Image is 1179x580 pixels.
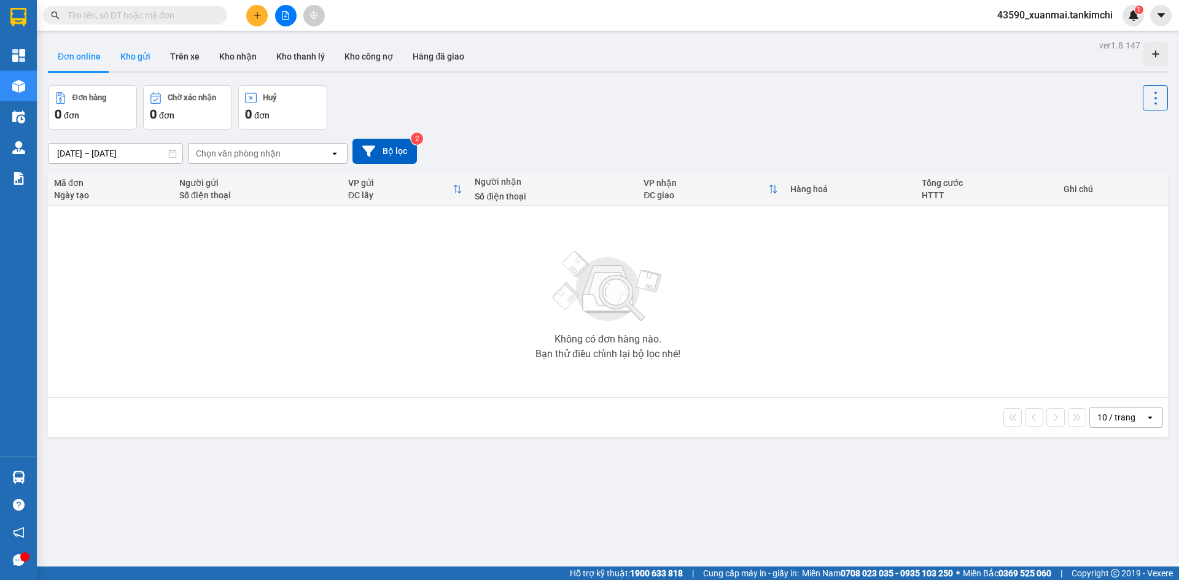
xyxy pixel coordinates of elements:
img: warehouse-icon [12,141,25,154]
span: notification [13,527,25,538]
sup: 1 [1135,6,1143,14]
div: VP gửi [348,178,453,188]
img: warehouse-icon [12,80,25,93]
span: | [1060,566,1062,580]
span: đơn [159,110,174,120]
span: copyright [1111,569,1119,578]
div: HTTT [922,190,1051,200]
div: ĐC lấy [348,190,453,200]
button: Chờ xác nhận0đơn [143,85,232,130]
span: search [51,11,60,20]
div: ver 1.8.147 [1099,39,1140,52]
button: Đơn online [48,42,111,71]
span: Hỗ trợ kỹ thuật: [570,566,683,580]
img: svg+xml;base64,PHN2ZyBjbGFzcz0ibGlzdC1wbHVnX19zdmciIHhtbG5zPSJodHRwOi8vd3d3LnczLm9yZy8yMDAwL3N2Zy... [547,244,669,330]
button: Bộ lọc [352,139,417,164]
span: 43590_xuanmai.tankimchi [987,7,1123,23]
div: Chờ xác nhận [168,93,216,102]
div: 10 / trang [1097,411,1135,423]
div: Huỷ [263,93,276,102]
div: Tổng cước [922,178,1051,188]
span: đơn [64,110,79,120]
span: Cung cấp máy in - giấy in: [703,566,799,580]
span: | [692,566,694,580]
span: question-circle [13,499,25,511]
div: ĐC giao [644,190,768,200]
img: icon-new-feature [1128,10,1139,21]
button: file-add [275,5,297,26]
span: message [13,554,25,566]
div: Ngày tạo [54,190,167,200]
span: 1 [1137,6,1141,14]
button: Kho gửi [111,42,160,71]
span: file-add [281,11,290,20]
button: Huỷ0đơn [238,85,327,130]
div: Người gửi [179,178,336,188]
span: Miền Nam [802,566,953,580]
th: Toggle SortBy [342,173,469,206]
span: 0 [245,107,252,122]
button: Kho nhận [209,42,267,71]
div: VP nhận [644,178,768,188]
div: Số điện thoại [179,190,336,200]
button: caret-down [1150,5,1172,26]
th: Toggle SortBy [637,173,784,206]
button: plus [246,5,268,26]
span: 0 [150,107,157,122]
span: ⚪️ [956,571,960,576]
div: Bạn thử điều chỉnh lại bộ lọc nhé! [535,349,680,359]
div: Tạo kho hàng mới [1143,42,1168,66]
span: caret-down [1156,10,1167,21]
button: aim [303,5,325,26]
span: đơn [254,110,270,120]
div: Chọn văn phòng nhận [196,147,281,160]
svg: open [1145,412,1155,422]
div: Hàng hoá [790,184,910,194]
span: Miền Bắc [963,566,1051,580]
input: Tìm tên, số ĐT hoặc mã đơn [68,9,212,22]
div: Ghi chú [1064,184,1162,194]
input: Select a date range. [49,144,182,163]
span: plus [253,11,262,20]
img: solution-icon [12,172,25,185]
div: Mã đơn [54,178,167,188]
button: Trên xe [160,42,209,71]
button: Kho công nợ [335,42,403,71]
span: 0 [55,107,61,122]
strong: 0708 023 035 - 0935 103 250 [841,568,953,578]
img: dashboard-icon [12,49,25,62]
button: Kho thanh lý [267,42,335,71]
svg: open [330,149,340,158]
sup: 2 [411,133,423,145]
div: Người nhận [475,177,631,187]
strong: 1900 633 818 [630,568,683,578]
div: Đơn hàng [72,93,106,102]
strong: 0369 525 060 [998,568,1051,578]
img: warehouse-icon [12,110,25,123]
span: aim [309,11,318,20]
img: warehouse-icon [12,471,25,484]
button: Hàng đã giao [403,42,474,71]
img: logo-vxr [10,8,26,26]
div: Số điện thoại [475,191,631,201]
div: Không có đơn hàng nào. [554,334,661,344]
button: Đơn hàng0đơn [48,85,137,130]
